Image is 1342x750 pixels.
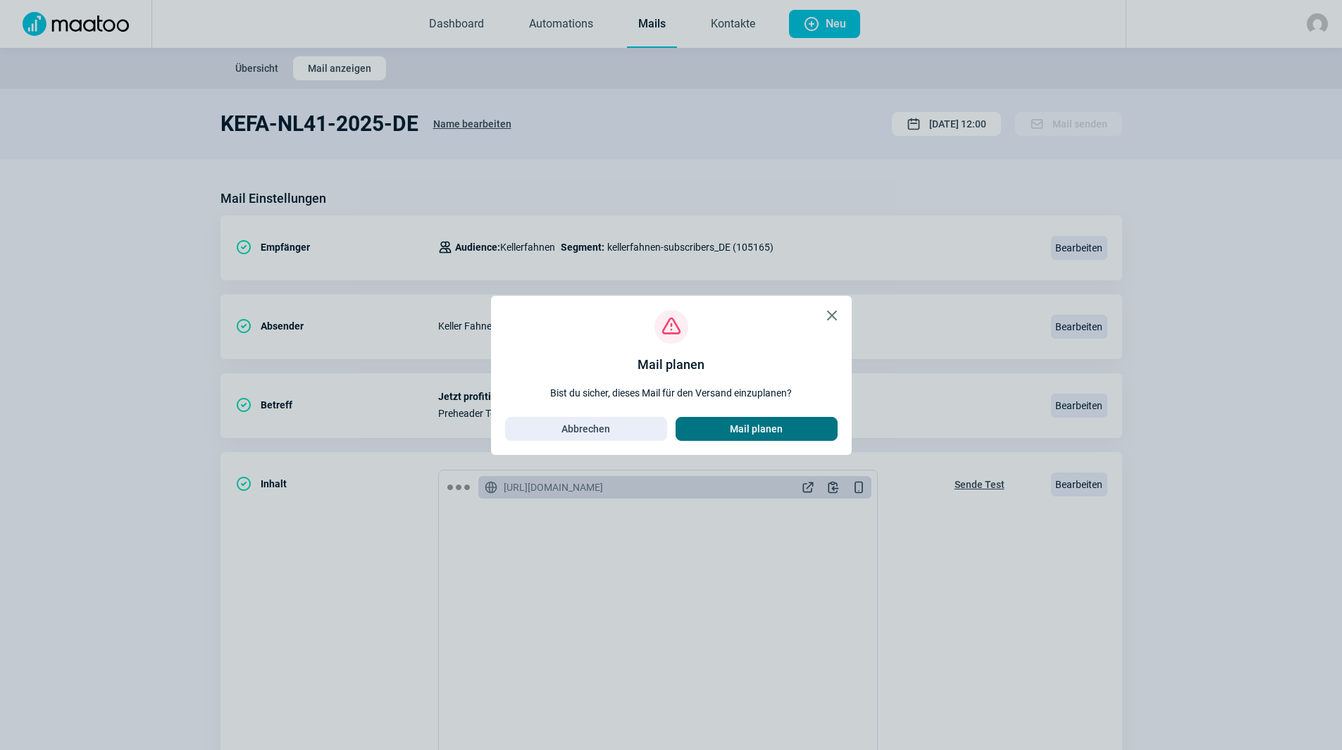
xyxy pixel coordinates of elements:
[561,418,610,440] span: Abbrechen
[730,418,783,440] span: Mail planen
[638,355,704,375] div: Mail planen
[505,417,667,441] button: Abbrechen
[676,417,838,441] button: Mail planen
[550,386,792,400] div: Bist du sicher, dieses Mail für den Versand einzuplanen?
